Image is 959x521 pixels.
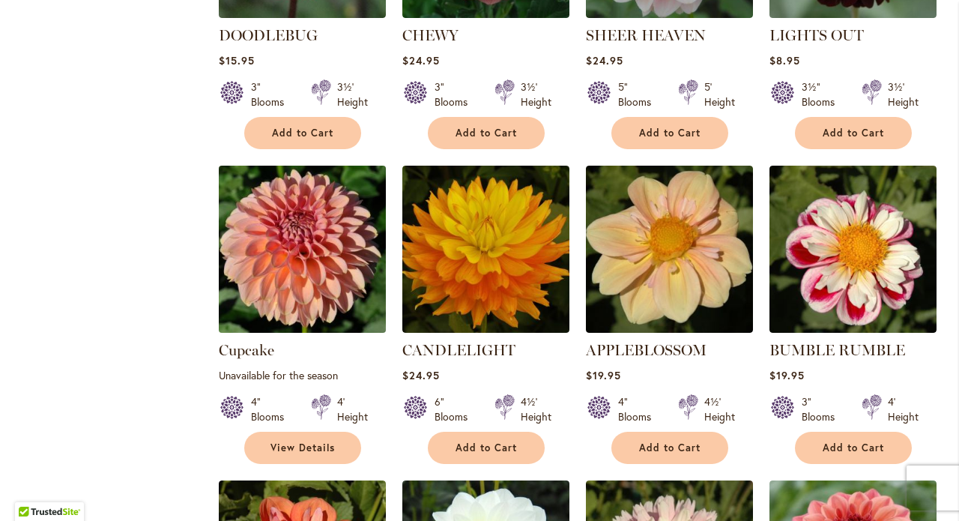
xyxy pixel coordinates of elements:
[219,53,255,67] span: $15.95
[402,341,515,359] a: CANDLELIGHT
[586,341,707,359] a: APPLEBLOSSOM
[769,322,937,336] a: BUMBLE RUMBLE
[435,79,477,109] div: 3" Blooms
[802,79,844,109] div: 3½" Blooms
[337,79,368,109] div: 3½' Height
[521,394,551,424] div: 4½' Height
[888,394,919,424] div: 4' Height
[802,394,844,424] div: 3" Blooms
[219,368,386,382] p: Unavailable for the season
[618,394,660,424] div: 4" Blooms
[795,117,912,149] button: Add to Cart
[639,442,701,454] span: Add to Cart
[251,394,293,424] div: 4" Blooms
[769,53,800,67] span: $8.95
[435,394,477,424] div: 6" Blooms
[428,432,545,464] button: Add to Cart
[456,442,517,454] span: Add to Cart
[402,322,569,336] a: CANDLELIGHT
[586,166,753,333] img: APPLEBLOSSOM
[521,79,551,109] div: 3½' Height
[272,127,333,139] span: Add to Cart
[888,79,919,109] div: 3½' Height
[219,26,318,44] a: DOODLEBUG
[586,368,621,382] span: $19.95
[219,341,274,359] a: Cupcake
[219,7,386,21] a: DOODLEBUG
[586,53,623,67] span: $24.95
[251,79,293,109] div: 3" Blooms
[244,117,361,149] button: Add to Cart
[428,117,545,149] button: Add to Cart
[219,322,386,336] a: Cupcake
[586,322,753,336] a: APPLEBLOSSOM
[402,368,440,382] span: $24.95
[402,53,440,67] span: $24.95
[769,166,937,333] img: BUMBLE RUMBLE
[769,341,905,359] a: BUMBLE RUMBLE
[456,127,517,139] span: Add to Cart
[611,432,728,464] button: Add to Cart
[704,394,735,424] div: 4½' Height
[11,468,53,510] iframe: Launch Accessibility Center
[795,432,912,464] button: Add to Cart
[244,432,361,464] a: View Details
[586,7,753,21] a: SHEER HEAVEN
[402,26,459,44] a: CHEWY
[769,26,864,44] a: LIGHTS OUT
[337,394,368,424] div: 4' Height
[214,161,390,337] img: Cupcake
[823,127,884,139] span: Add to Cart
[639,127,701,139] span: Add to Cart
[402,166,569,333] img: CANDLELIGHT
[769,7,937,21] a: LIGHTS OUT
[611,117,728,149] button: Add to Cart
[586,26,706,44] a: SHEER HEAVEN
[823,442,884,454] span: Add to Cart
[704,79,735,109] div: 5' Height
[769,368,805,382] span: $19.95
[618,79,660,109] div: 5" Blooms
[270,442,335,454] span: View Details
[402,7,569,21] a: CHEWY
